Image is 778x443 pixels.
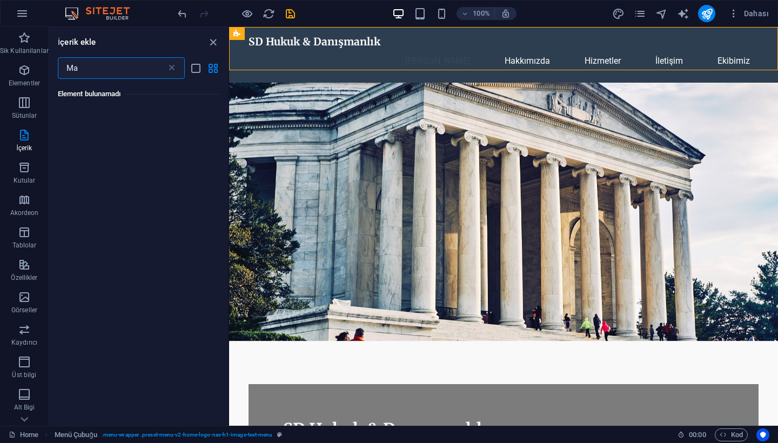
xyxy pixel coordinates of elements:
[678,428,706,441] h6: Oturum süresi
[284,8,297,20] i: Kaydet (Ctrl+S)
[698,5,715,22] button: publish
[16,144,32,152] p: İçerik
[501,9,511,18] i: Yeniden boyutlandırmada yakınlaştırma düzeyini seçilen cihaza uyacak şekilde otomatik olarak ayarla.
[14,176,36,185] p: Kutular
[701,8,713,20] i: Yayınla
[102,428,273,441] span: . menu-wrapper .preset-menu-v2-home-logo-nav-h1-image-text-menu
[58,57,166,79] input: Arama
[189,62,202,75] button: list-view
[206,62,219,75] button: grid-view
[240,7,253,20] button: Ön izleme modundan çıkıp düzenlemeye devam etmek için buraya tıklayın
[676,7,689,20] button: text_generator
[11,273,37,282] p: Özellikler
[277,432,282,438] i: Bu element, özelleştirilebilir bir ön ayar
[11,306,37,314] p: Görseller
[176,7,189,20] button: undo
[715,428,748,441] button: Kod
[58,88,219,100] h6: Element bulunamadı
[12,111,37,120] p: Sütunlar
[262,7,275,20] button: reload
[58,36,96,49] h6: İçerik ekle
[10,209,39,217] p: Akordeon
[634,8,646,20] i: Sayfalar (Ctrl+Alt+S)
[12,371,36,379] p: Üst bilgi
[633,7,646,20] button: pages
[55,428,97,441] span: Seçmek için tıkla. Düzenlemek için çift tıkla
[677,8,689,20] i: AI Writer
[655,8,668,20] i: Navigatör
[11,338,37,347] p: Kaydırıcı
[473,7,490,20] h6: 100%
[724,5,773,22] button: Dahası
[62,7,143,20] img: Editor Logo
[756,428,769,441] button: Usercentrics
[263,8,275,20] i: Sayfayı yeniden yükleyin
[720,428,743,441] span: Kod
[12,241,37,250] p: Tablolar
[696,431,698,439] span: :
[689,428,706,441] span: 00 00
[176,8,189,20] i: Geri al: Elementleri sil (Ctrl+Z)
[457,7,495,20] button: 100%
[612,8,625,20] i: Tasarım (Ctrl+Alt+Y)
[14,403,35,412] p: Alt Bigi
[284,7,297,20] button: save
[55,428,282,441] nav: breadcrumb
[655,7,668,20] button: navigator
[9,428,38,441] a: Seçimi iptal etmek için tıkla. Sayfaları açmak için çift tıkla
[612,7,625,20] button: design
[9,79,40,88] p: Elementler
[206,36,219,49] button: close panel
[728,8,769,19] span: Dahası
